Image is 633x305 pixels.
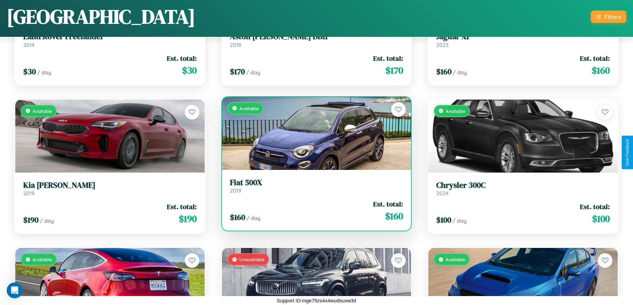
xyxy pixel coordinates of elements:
span: Available [33,257,52,262]
a: Fiat 500X2019 [230,178,403,194]
span: $ 170 [385,64,403,77]
span: $ 170 [230,66,245,77]
span: 2019 [23,190,35,196]
span: / day [453,217,467,224]
span: Est. total: [373,199,403,209]
iframe: Intercom live chat [7,282,23,298]
h3: Chrysler 300C [436,181,610,190]
span: Est. total: [373,53,403,63]
span: / day [37,69,51,76]
h1: [GEOGRAPHIC_DATA] [7,3,195,30]
a: Land Rover Freelander2014 [23,32,197,48]
h3: Land Rover Freelander [23,32,197,41]
p: Support ID: mge75zs4x4wudsuxw3d [277,296,356,305]
a: Aston [PERSON_NAME] DB112018 [230,32,403,48]
span: $ 160 [592,64,610,77]
span: Est. total: [580,202,610,211]
a: Kia [PERSON_NAME]2019 [23,181,197,197]
button: Filters [591,11,626,23]
span: $ 30 [23,66,36,77]
span: $ 160 [385,209,403,223]
span: 2019 [230,187,241,194]
div: Give Feedback [625,139,630,166]
span: $ 190 [179,212,197,225]
h3: Aston [PERSON_NAME] DB11 [230,32,403,41]
span: Est. total: [580,53,610,63]
span: 2023 [436,41,448,48]
h3: Kia [PERSON_NAME] [23,181,197,190]
span: Est. total: [167,202,197,211]
span: $ 30 [182,64,197,77]
span: Available [446,108,465,114]
span: / day [246,69,260,76]
span: 2014 [23,41,35,48]
span: 2018 [230,41,241,48]
a: Chrysler 300C2024 [436,181,610,197]
h3: Fiat 500X [230,178,403,188]
span: $ 100 [592,212,610,225]
h3: Jaguar XF [436,32,610,41]
a: Jaguar XF2023 [436,32,610,48]
span: Available [239,106,259,111]
span: $ 190 [23,214,39,225]
span: 2024 [436,190,449,196]
div: Filters [604,13,621,20]
span: $ 160 [230,212,245,223]
span: Est. total: [167,53,197,63]
span: Unavailable [239,257,264,262]
span: / day [453,69,467,76]
span: Available [33,108,52,114]
span: / day [40,217,54,224]
span: $ 160 [436,66,452,77]
span: $ 100 [436,214,451,225]
span: Available [446,257,465,262]
span: / day [247,215,261,221]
